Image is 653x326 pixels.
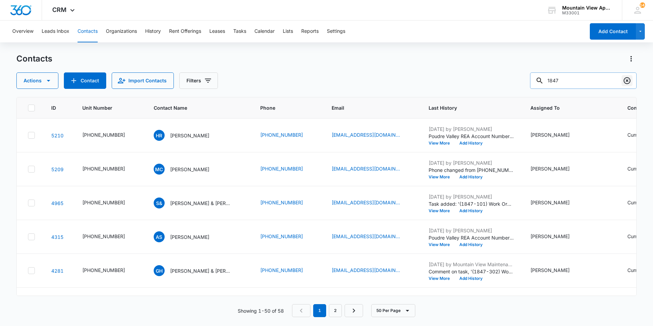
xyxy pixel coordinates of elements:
button: Organizations [106,21,137,42]
a: Navigate to contact details page for Shawntell & Carlos Najera [51,200,64,206]
h1: Contacts [16,54,52,64]
div: [PHONE_NUMBER] [82,267,125,274]
div: [PHONE_NUMBER] [82,165,125,172]
p: [DATE] by [PERSON_NAME] [429,159,514,166]
a: [PHONE_NUMBER] [260,165,303,172]
button: Add History [455,175,487,179]
button: View More [429,276,455,281]
nav: Pagination [292,304,363,317]
button: Actions [626,53,637,64]
div: Unit Number - 545-1847-303 - Select to Edit Field [82,233,137,241]
button: View More [429,209,455,213]
div: Assigned To - Carmen Sanchez - Select to Edit Field [530,165,582,173]
span: S& [154,198,165,208]
div: [PERSON_NAME] [530,165,570,172]
input: Search Contacts [530,72,637,89]
div: account id [562,11,612,15]
div: Email - heatherrubis777@gmail.com - Select to Edit Field [332,131,412,139]
button: Overview [12,21,33,42]
div: Email - cheeseheads3@mac.com - Select to Edit Field [332,267,412,275]
p: Comment on task, '(1847-302) Work Order ' "Washing machine has been replaced. No further action n... [429,268,514,275]
div: Contact Name - Graeme Heitke & Laura Hickey - Select to Edit Field [154,265,244,276]
a: Navigate to contact details page for Anjan Sapkota [51,234,64,240]
span: HR [154,130,165,141]
a: [PHONE_NUMBER] [260,131,303,138]
button: Add Contact [64,72,106,89]
a: [PHONE_NUMBER] [260,233,303,240]
div: Email - ssosa13@msn.com - Select to Edit Field [332,199,412,207]
button: Calendar [254,21,275,42]
div: [PHONE_NUMBER] [82,131,125,138]
div: Contact Name - Anjan Sapkota - Select to Edit Field [154,231,222,242]
a: Navigate to contact details page for Michele Cowan [51,166,64,172]
span: Last History [429,104,504,111]
button: Rent Offerings [169,21,201,42]
a: [EMAIL_ADDRESS][DOMAIN_NAME] [332,131,400,138]
a: Navigate to contact details page for Graeme Heitke & Laura Hickey [51,268,64,274]
p: [DATE] by [PERSON_NAME] [429,295,514,302]
button: Add History [455,209,487,213]
div: Unit Number - 545-1847-202 - Select to Edit Field [82,131,137,139]
p: Task added: '(1847-101) Work Order ' [429,200,514,207]
div: Unit Number - 545-1847-302 - Select to Edit Field [82,267,137,275]
button: Leads Inbox [42,21,69,42]
p: [PERSON_NAME] & [PERSON_NAME] [170,200,232,207]
button: Add Contact [590,23,636,40]
div: Contact Name - Shawntell & Carlos Najera - Select to Edit Field [154,198,244,208]
div: [PERSON_NAME] [530,267,570,274]
button: Tasks [233,21,246,42]
p: [PERSON_NAME] & [PERSON_NAME] [170,267,232,274]
p: [DATE] by [PERSON_NAME] [429,193,514,200]
a: [PHONE_NUMBER] [260,199,303,206]
button: View More [429,243,455,247]
span: Contact Name [154,104,234,111]
p: Poudre Valley REA Account Number changed to 76478005. [429,234,514,241]
div: Phone - (720) 751-5743 - Select to Edit Field [260,233,315,241]
div: Phone - (307) 761-0373 - Select to Edit Field [260,199,315,207]
div: [PERSON_NAME] [530,199,570,206]
span: Assigned To [530,104,601,111]
p: [DATE] by [PERSON_NAME] [429,125,514,133]
button: 50 Per Page [371,304,415,317]
div: [PHONE_NUMBER] [82,233,125,240]
div: Unit Number - 545-1847-307 - Select to Edit Field [82,165,137,173]
span: AS [154,231,165,242]
a: [EMAIL_ADDRESS][DOMAIN_NAME] [332,233,400,240]
span: Unit Number [82,104,137,111]
button: Lists [283,21,293,42]
div: [PERSON_NAME] [530,233,570,240]
div: [PERSON_NAME] [530,131,570,138]
a: [EMAIL_ADDRESS][DOMAIN_NAME] [332,267,400,274]
button: Settings [327,21,345,42]
div: notifications count [640,2,645,8]
button: Add History [455,276,487,281]
div: Contact Name - Heather Rubis - Select to Edit Field [154,130,222,141]
button: Filters [179,72,218,89]
p: Phone changed from [PHONE_NUMBER] to 7197789276. [429,166,514,174]
div: Unit Number - 545-1847-101 - Select to Edit Field [82,199,137,207]
div: Assigned To - Makenna Berry - Select to Edit Field [530,199,582,207]
div: Assigned To - Makenna Berry - Select to Edit Field [530,131,582,139]
div: [PHONE_NUMBER] [82,199,125,206]
em: 1 [313,304,326,317]
div: account name [562,5,612,11]
div: Assigned To - Kaitlyn Mendoza - Select to Edit Field [530,267,582,275]
a: Next Page [345,304,363,317]
button: Clear [622,75,633,86]
p: [PERSON_NAME] [170,166,209,173]
button: History [145,21,161,42]
p: [PERSON_NAME] [170,233,209,241]
button: Add History [455,243,487,247]
button: Import Contacts [112,72,174,89]
button: Actions [16,72,58,89]
span: Email [332,104,402,111]
button: Contacts [78,21,98,42]
span: MC [154,164,165,175]
p: [DATE] by Mountain View Maintenance [429,261,514,268]
button: Reports [301,21,319,42]
div: Assigned To - Kaitlyn Mendoza - Select to Edit Field [530,233,582,241]
div: Phone - (719) 778-9276 - Select to Edit Field [260,165,315,173]
div: Email - anjan123anjan@yahoo.com - Select to Edit Field [332,233,412,241]
a: [EMAIL_ADDRESS][DOMAIN_NAME] [332,199,400,206]
p: Showing 1-50 of 58 [238,307,284,314]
